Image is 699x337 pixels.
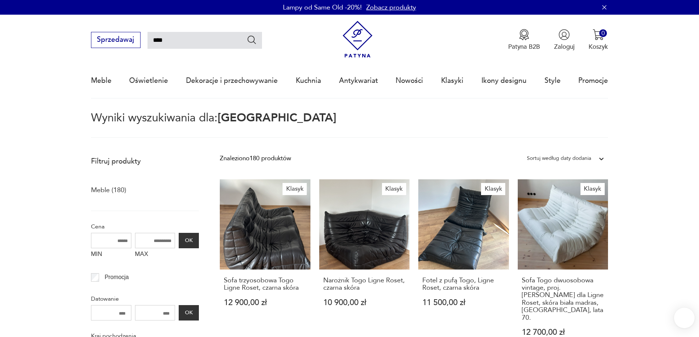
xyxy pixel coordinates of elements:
button: Zaloguj [554,29,575,51]
div: Znaleziono 180 produktów [220,154,291,163]
div: 0 [599,29,607,37]
img: Patyna - sklep z meblami i dekoracjami vintage [339,21,376,58]
a: Ikony designu [481,64,527,98]
span: [GEOGRAPHIC_DATA] [218,110,336,125]
a: Oświetlenie [129,64,168,98]
p: Koszyk [589,43,608,51]
p: Patyna B2B [508,43,540,51]
a: Ikona medaluPatyna B2B [508,29,540,51]
p: Zaloguj [554,43,575,51]
p: Filtruj produkty [91,157,199,166]
a: Klasyki [441,64,463,98]
p: 11 500,00 zł [422,299,505,307]
iframe: Smartsupp widget button [674,308,695,328]
a: Meble (180) [91,184,126,197]
label: MAX [135,248,175,262]
h3: Fotel z pufą Togo, Ligne Roset, czarna skóra [422,277,505,292]
img: Ikonka użytkownika [558,29,570,40]
button: Szukaj [247,34,257,45]
p: Cena [91,222,199,231]
button: OK [179,305,199,320]
a: Dekoracje i przechowywanie [186,64,278,98]
p: Datowanie [91,294,199,304]
p: 10 900,00 zł [323,299,406,307]
a: Meble [91,64,112,98]
p: Promocja [105,272,129,282]
a: Antykwariat [339,64,378,98]
button: OK [179,233,199,248]
a: Promocje [578,64,608,98]
h3: Sofa trzyosobowa Togo Ligne Roset, czarna skóra [224,277,306,292]
div: Sortuj według daty dodania [527,154,591,163]
p: Lampy od Same Old -20%! [283,3,362,12]
img: Ikona koszyka [593,29,604,40]
p: Wyniki wyszukiwania dla: [91,113,608,138]
p: 12 900,00 zł [224,299,306,307]
p: 12 700,00 zł [522,329,604,336]
a: Kuchnia [296,64,321,98]
a: Sprzedawaj [91,37,141,43]
button: Patyna B2B [508,29,540,51]
h3: Sofa Togo dwuosobowa vintage, proj. [PERSON_NAME] dla Ligne Roset, skóra biała madras, [GEOGRAPHI... [522,277,604,322]
label: MIN [91,248,131,262]
h3: Narożnik Togo Ligne Roset, czarna skóra [323,277,406,292]
a: Zobacz produkty [366,3,416,12]
img: Ikona medalu [518,29,530,40]
a: Style [545,64,561,98]
button: Sprzedawaj [91,32,141,48]
button: 0Koszyk [589,29,608,51]
a: Nowości [396,64,423,98]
